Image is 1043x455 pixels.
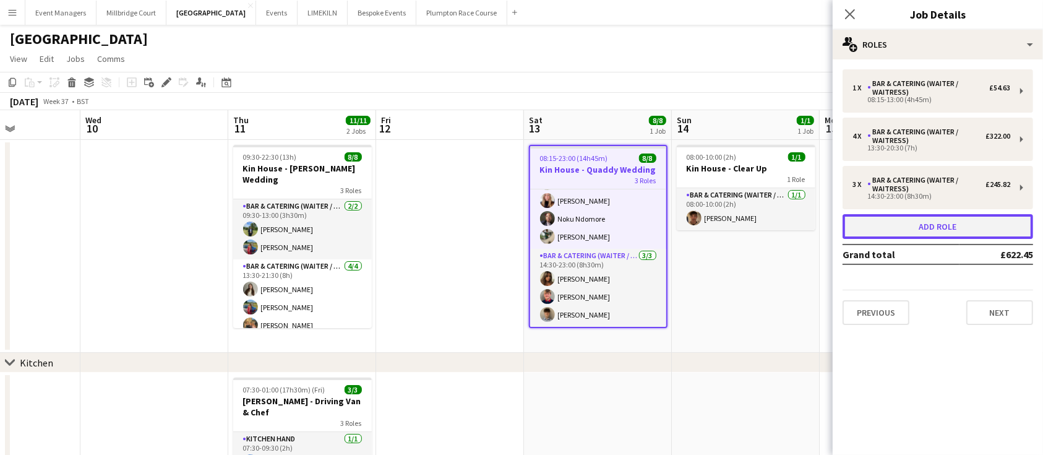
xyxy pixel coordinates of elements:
app-job-card: 08:00-10:00 (2h)1/1Kin House - Clear Up1 RoleBar & Catering (Waiter / waitress)1/108:00-10:00 (2h... [677,145,815,230]
span: 08:15-23:00 (14h45m) [540,154,608,163]
span: 11 [231,121,249,136]
button: Add role [843,214,1033,239]
h3: Kin House - Clear Up [677,163,815,174]
div: BST [77,97,89,106]
div: 1 Job [797,126,813,136]
span: Jobs [66,53,85,64]
div: 2 Jobs [346,126,370,136]
div: £245.82 [985,180,1010,189]
div: £54.63 [989,84,1010,92]
app-card-role: Bar & Catering (Waiter / waitress)1/108:00-10:00 (2h)[PERSON_NAME] [677,188,815,230]
div: [DATE] [10,95,38,108]
span: 3 Roles [635,176,656,185]
button: Event Managers [25,1,97,25]
span: Week 37 [41,97,72,106]
span: View [10,53,27,64]
h3: Kin House - Quaddy Wedding [530,164,666,175]
span: 8/8 [649,116,666,125]
button: Millbridge Court [97,1,166,25]
span: 14 [675,121,692,136]
a: Jobs [61,51,90,67]
app-card-role: Bar & Catering (Waiter / waitress)2/209:30-13:00 (3h30m)[PERSON_NAME][PERSON_NAME] [233,199,372,259]
div: Roles [833,30,1043,59]
span: 15 [823,121,841,136]
span: 07:30-01:00 (17h30m) (Fri) [243,385,325,394]
h3: [PERSON_NAME] - Driving Van & Chef [233,396,372,418]
div: Bar & Catering (Waiter / waitress) [867,79,989,97]
span: 13 [527,121,543,136]
div: 3 x [852,180,867,189]
span: Comms [97,53,125,64]
span: 1 Role [788,175,805,184]
span: 10 [84,121,101,136]
div: 1 Job [650,126,666,136]
span: 11/11 [346,116,371,125]
app-card-role: Bar & Catering (Waiter / waitress)4/413:30-20:30 (7h)[PERSON_NAME][PERSON_NAME]Noku Ndomore[PERSO... [530,153,666,249]
button: Previous [843,300,909,325]
span: 08:00-10:00 (2h) [687,152,737,162]
span: 3 Roles [341,418,362,428]
span: 3 Roles [341,186,362,195]
a: Edit [35,51,59,67]
span: Edit [40,53,54,64]
div: 14:30-23:00 (8h30m) [852,193,1010,199]
h3: Kin House - [PERSON_NAME] Wedding [233,163,372,185]
span: 1/1 [797,116,814,125]
button: Bespoke Events [348,1,416,25]
span: Sat [529,115,543,126]
button: Events [256,1,298,25]
span: 1/1 [788,152,805,162]
app-job-card: 09:30-22:30 (13h)8/8Kin House - [PERSON_NAME] Wedding3 RolesBar & Catering (Waiter / waitress)2/2... [233,145,372,328]
div: 13:30-20:30 (7h) [852,145,1010,151]
button: Next [966,300,1033,325]
div: Kitchen [20,357,53,369]
span: 8/8 [639,154,656,163]
div: Bar & Catering (Waiter / waitress) [867,128,985,145]
h1: [GEOGRAPHIC_DATA] [10,30,148,48]
span: 09:30-22:30 (13h) [243,152,297,162]
button: LIMEKILN [298,1,348,25]
td: Grand total [843,245,959,264]
span: Wed [85,115,101,126]
app-job-card: 08:15-23:00 (14h45m)8/8Kin House - Quaddy Wedding3 Roles[PERSON_NAME]Bar & Catering (Waiter / wai... [529,145,667,328]
h3: Job Details [833,6,1043,22]
app-card-role: Bar & Catering (Waiter / waitress)4/413:30-21:30 (8h)[PERSON_NAME][PERSON_NAME][PERSON_NAME] [233,259,372,355]
span: 3/3 [345,385,362,394]
span: Fri [381,115,391,126]
span: Mon [825,115,841,126]
a: View [5,51,32,67]
div: £322.00 [985,132,1010,141]
app-card-role: Bar & Catering (Waiter / waitress)3/314:30-23:00 (8h30m)[PERSON_NAME][PERSON_NAME][PERSON_NAME] [530,249,666,327]
span: Sun [677,115,692,126]
span: Thu [233,115,249,126]
td: £622.45 [959,245,1033,264]
div: 08:15-13:00 (4h45m) [852,97,1010,103]
div: 4 x [852,132,867,141]
span: 8/8 [345,152,362,162]
a: Comms [92,51,130,67]
div: 1 x [852,84,867,92]
div: Bar & Catering (Waiter / waitress) [867,176,985,193]
span: 12 [379,121,391,136]
button: [GEOGRAPHIC_DATA] [166,1,256,25]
